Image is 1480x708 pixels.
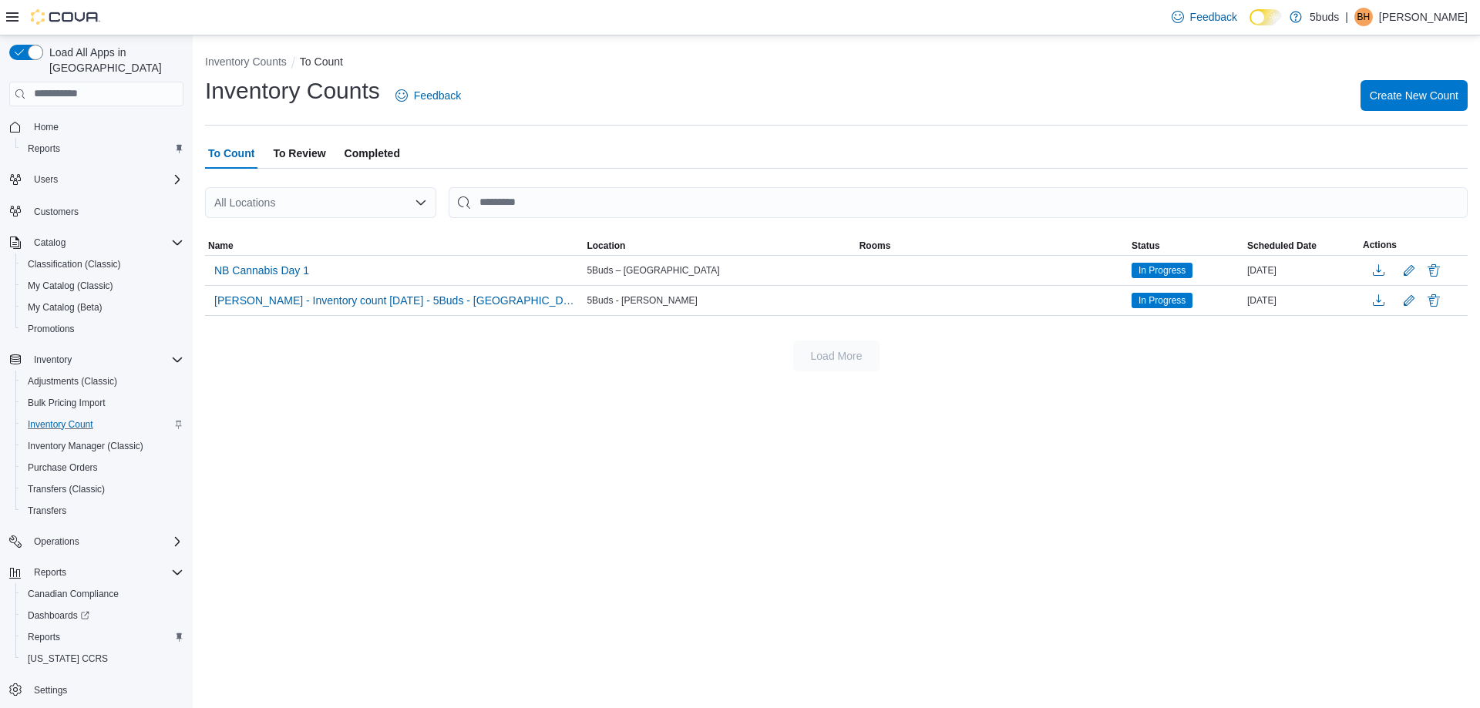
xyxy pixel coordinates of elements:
button: Canadian Compliance [15,583,190,605]
span: Bulk Pricing Import [28,397,106,409]
span: In Progress [1132,263,1192,278]
a: Home [28,118,65,136]
span: Classification (Classic) [28,258,121,270]
button: My Catalog (Classic) [15,275,190,297]
p: [PERSON_NAME] [1379,8,1468,26]
input: Dark Mode [1250,9,1282,25]
a: [US_STATE] CCRS [22,649,114,668]
button: Edit count details [1400,259,1418,282]
button: Inventory [28,351,78,369]
button: Create New Count [1361,80,1468,111]
span: Catalog [28,233,183,252]
span: Load All Apps in [GEOGRAPHIC_DATA] [43,45,183,75]
a: Promotions [22,320,81,338]
div: [DATE] [1244,261,1360,280]
button: Transfers (Classic) [15,478,190,500]
button: Location [584,237,856,255]
span: Customers [28,201,183,220]
span: [PERSON_NAME] - Inventory count [DATE] - 5Buds - [GEOGRAPHIC_DATA] [214,293,574,308]
button: [US_STATE] CCRS [15,648,190,669]
span: NB Cannabis Day 1 [214,263,309,278]
span: To Count [208,138,254,169]
span: Canadian Compliance [22,585,183,603]
span: Inventory [28,351,183,369]
button: Classification (Classic) [15,253,190,275]
span: Catalog [34,237,66,249]
span: In Progress [1132,293,1192,308]
span: My Catalog (Classic) [22,277,183,295]
button: Adjustments (Classic) [15,371,190,392]
a: Feedback [389,80,467,111]
div: [DATE] [1244,291,1360,310]
span: Dashboards [22,606,183,625]
button: NB Cannabis Day 1 [208,259,315,282]
button: Rooms [856,237,1128,255]
span: Users [34,173,58,186]
a: Bulk Pricing Import [22,394,112,412]
span: Feedback [1190,9,1237,25]
button: To Count [300,55,343,68]
span: Customers [34,206,79,218]
button: Scheduled Date [1244,237,1360,255]
button: Name [205,237,584,255]
span: Inventory Manager (Classic) [22,437,183,455]
button: Delete [1424,291,1443,310]
span: Location [587,240,625,252]
span: Adjustments (Classic) [28,375,117,388]
button: Catalog [28,233,72,252]
a: Feedback [1165,2,1243,32]
a: Purchase Orders [22,458,104,477]
button: Inventory Counts [205,55,287,68]
a: Inventory Count [22,415,99,434]
div: Brittany Hanninen [1354,8,1373,26]
button: Users [28,170,64,189]
button: Status [1128,237,1244,255]
button: Delete [1424,261,1443,280]
button: Promotions [15,318,190,340]
a: Settings [28,681,73,700]
span: Canadian Compliance [28,588,119,600]
button: Load More [793,341,880,371]
button: Reports [3,562,190,583]
span: Settings [34,684,67,696]
span: Inventory Count [22,415,183,434]
button: Edit count details [1400,289,1418,312]
span: Rooms [859,240,891,252]
span: Classification (Classic) [22,255,183,273]
p: | [1345,8,1348,26]
span: 5Buds – [GEOGRAPHIC_DATA] [587,264,719,277]
a: Customers [28,203,85,221]
span: Transfers [22,502,183,520]
span: Reports [34,566,66,579]
button: Bulk Pricing Import [15,392,190,414]
button: Inventory Manager (Classic) [15,435,190,457]
button: Reports [28,563,72,582]
span: My Catalog (Beta) [22,298,183,317]
span: Transfers (Classic) [28,483,105,495]
span: My Catalog (Beta) [28,301,103,314]
span: Status [1132,240,1160,252]
span: Adjustments (Classic) [22,372,183,391]
span: Dark Mode [1250,25,1250,26]
span: Settings [28,680,183,700]
span: [US_STATE] CCRS [28,653,108,665]
span: To Review [273,138,325,169]
span: Inventory [34,354,72,366]
span: Reports [22,139,183,158]
span: Inventory Count [28,418,93,431]
span: 5Buds - [PERSON_NAME] [587,294,697,307]
span: Bulk Pricing Import [22,394,183,412]
span: Transfers (Classic) [22,480,183,498]
span: Home [28,117,183,136]
a: My Catalog (Beta) [22,298,109,317]
input: This is a search bar. After typing your query, hit enter to filter the results lower in the page. [449,187,1468,218]
span: Washington CCRS [22,649,183,668]
a: Transfers (Classic) [22,480,111,498]
button: [PERSON_NAME] - Inventory count [DATE] - 5Buds - [GEOGRAPHIC_DATA] [208,289,580,312]
span: Operations [34,535,79,548]
span: Purchase Orders [28,461,98,474]
span: In Progress [1139,263,1186,277]
span: Completed [345,138,400,169]
button: Transfers [15,500,190,522]
span: Reports [22,628,183,646]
